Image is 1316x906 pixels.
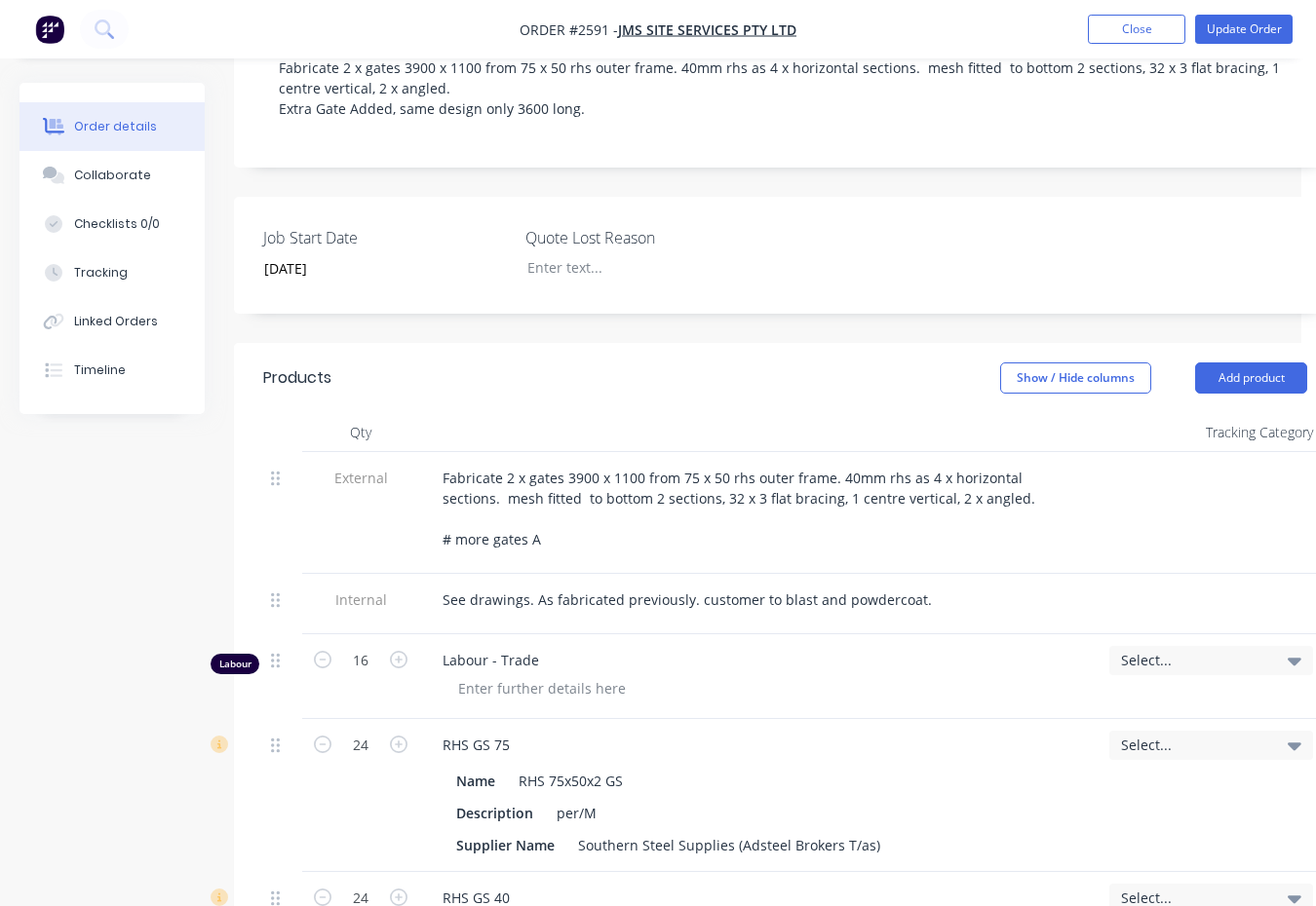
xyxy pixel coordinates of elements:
div: Timeline [74,361,126,379]
button: Close [1088,15,1185,44]
div: Order details [74,118,157,135]
span: External [310,468,411,488]
label: Quote Lost Reason [525,226,769,249]
button: Collaborate [19,151,205,200]
span: Select... [1121,735,1268,755]
div: per/M [549,799,604,827]
div: Name [448,767,503,795]
img: Factory [35,15,64,44]
a: JMS Site Services Pty Ltd [618,20,796,39]
span: Internal [310,589,411,610]
span: Select... [1121,650,1268,670]
button: Add product [1195,362,1307,394]
div: Southern Steel Supplies (Adsteel Brokers T/as) [570,831,888,859]
div: Labour [211,654,259,674]
div: Checklists 0/0 [74,215,160,233]
span: Labour - Trade [443,650,1094,670]
button: Order details [19,102,205,151]
span: Order #2591 - [520,20,618,39]
div: RHS 75x50x2 GS [511,767,631,795]
button: Timeline [19,346,205,395]
div: See drawings. As fabricated previously. customer to blast and powdercoat. [427,585,948,614]
div: Fabricate 2 x gates 3900 x 1100 from 75 x 50 rhs outer frame. 40mm rhs as 4 x horizontal sections... [427,464,1094,553]
input: Enter date [251,254,493,283]
button: Linked Orders [19,297,205,346]
label: Job Start Date [263,226,507,249]
div: Linked Orders [74,313,158,330]
button: Checklists 0/0 [19,200,205,248]
button: Show / Hide columns [1000,362,1151,394]
button: Update Order [1195,15,1293,44]
div: Description [448,799,541,827]
div: RHS GS 75 [427,731,525,759]
div: Tracking [74,264,128,282]
div: Fabricate 2 x gates 3900 x 1100 from 75 x 50 rhs outer frame. 40mm rhs as 4 x horizontal sections... [263,38,1307,138]
div: Supplier Name [448,831,562,859]
div: Products [263,366,331,390]
div: Collaborate [74,167,151,184]
button: Tracking [19,248,205,297]
div: Qty [302,413,419,452]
